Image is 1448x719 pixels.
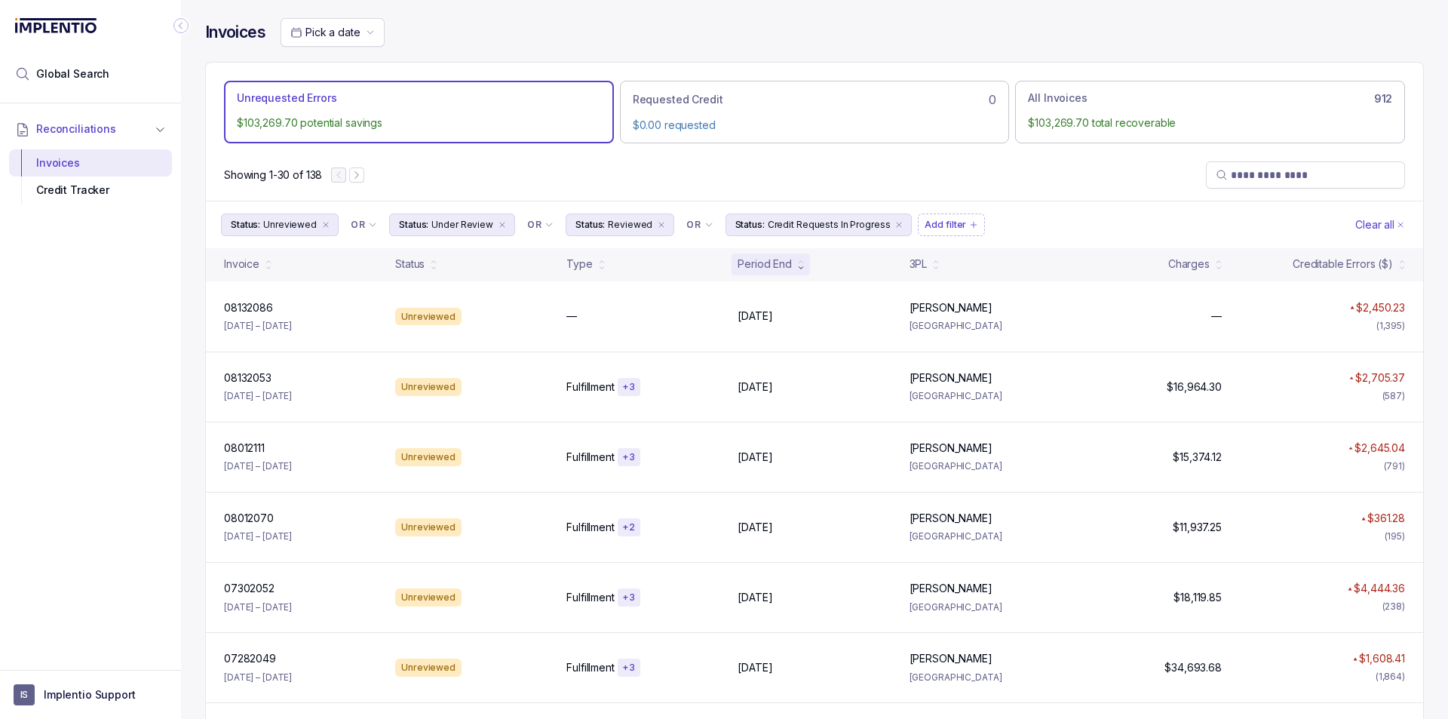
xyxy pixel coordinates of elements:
p: $15,374.12 [1173,450,1222,465]
p: Add filter [925,217,966,232]
p: $34,693.68 [1164,660,1222,675]
p: + 3 [622,381,636,393]
p: OR [351,219,365,231]
div: Unreviewed [395,378,462,396]
ul: Filter Group [221,214,1352,236]
button: User initialsImplentio Support [14,684,167,705]
p: Status: [231,217,260,232]
div: remove content [496,219,508,231]
p: [DATE] – [DATE] [224,670,292,685]
p: [DATE] [738,450,772,465]
p: Fulfillment [566,520,614,535]
div: Unreviewed [395,518,462,536]
p: [GEOGRAPHIC_DATA] [910,600,1063,615]
img: red pointer upwards [1361,517,1366,521]
p: Unreviewed [263,217,317,232]
p: 07282049 [224,651,276,666]
div: (1,864) [1376,669,1405,684]
div: 3PL [910,257,928,272]
p: $103,269.70 potential savings [237,115,601,131]
p: [DATE] [738,520,772,535]
p: $4,444.36 [1354,581,1405,596]
p: $2,450.23 [1356,300,1405,315]
button: Filter Chip Under Review [389,214,515,236]
p: Fulfillment [566,660,614,675]
span: Global Search [36,66,109,81]
button: Reconciliations [9,112,172,146]
p: 08132053 [224,370,271,386]
p: Status: [735,217,765,232]
div: (238) [1382,599,1405,614]
p: $2,705.37 [1355,370,1405,386]
button: Filter Chip Unreviewed [221,214,339,236]
div: 0 [633,91,997,109]
p: Status: [399,217,428,232]
p: [DATE] [738,379,772,395]
p: Clear all [1355,217,1394,232]
img: red pointer upwards [1350,306,1354,309]
p: $18,119.85 [1173,590,1222,605]
span: Pick a date [305,26,360,38]
div: Invoices [21,149,160,177]
button: Date Range Picker [281,18,385,47]
div: (791) [1384,459,1405,474]
button: Filter Chip Connector undefined [521,214,560,235]
p: $0.00 requested [633,118,997,133]
p: 07302052 [224,581,275,596]
p: Fulfillment [566,590,614,605]
p: Reviewed [608,217,652,232]
div: remove content [655,219,667,231]
p: $103,269.70 total recoverable [1028,115,1392,131]
img: red pointer upwards [1348,587,1352,591]
div: Credit Tracker [21,177,160,204]
button: Filter Chip Add filter [918,214,985,236]
li: Filter Chip Connector undefined [527,219,554,231]
p: $361.28 [1367,511,1405,526]
div: (587) [1382,389,1405,404]
button: Filter Chip Credit Requests In Progress [726,214,913,236]
div: (195) [1385,529,1405,544]
p: [DATE] [738,309,772,324]
p: [DATE] – [DATE] [224,459,292,474]
div: Status [395,257,425,272]
div: Unreviewed [395,308,462,326]
img: red pointer upwards [1353,657,1357,661]
p: Unrequested Errors [237,91,336,106]
p: + 2 [622,521,636,533]
p: $1,608.41 [1359,651,1405,666]
li: Filter Chip Connector undefined [351,219,377,231]
div: Unreviewed [395,588,462,607]
p: + 3 [622,451,636,463]
p: [PERSON_NAME] [910,651,992,666]
div: Invoice [224,257,259,272]
button: Next Page [349,167,364,183]
p: [GEOGRAPHIC_DATA] [910,459,1063,474]
button: Filter Chip Connector undefined [345,214,383,235]
button: Filter Chip Connector undefined [680,214,719,235]
p: [PERSON_NAME] [910,300,992,315]
p: Implentio Support [44,687,136,702]
p: [GEOGRAPHIC_DATA] [910,318,1063,333]
p: OR [686,219,701,231]
p: + 3 [622,591,636,604]
p: — [566,309,577,324]
h6: 912 [1374,93,1392,105]
p: [GEOGRAPHIC_DATA] [910,529,1063,544]
p: [DATE] [738,590,772,605]
p: [GEOGRAPHIC_DATA] [910,389,1063,404]
div: remove content [320,219,332,231]
p: $2,645.04 [1354,441,1405,456]
div: Unreviewed [395,448,462,466]
p: Status: [575,217,605,232]
div: Remaining page entries [224,167,322,183]
h4: Invoices [205,22,265,43]
p: [DATE] – [DATE] [224,318,292,333]
p: $16,964.30 [1167,379,1222,395]
p: Requested Credit [633,92,723,107]
p: [PERSON_NAME] [910,441,992,456]
search: Date Range Picker [290,25,360,40]
p: [DATE] [738,660,772,675]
